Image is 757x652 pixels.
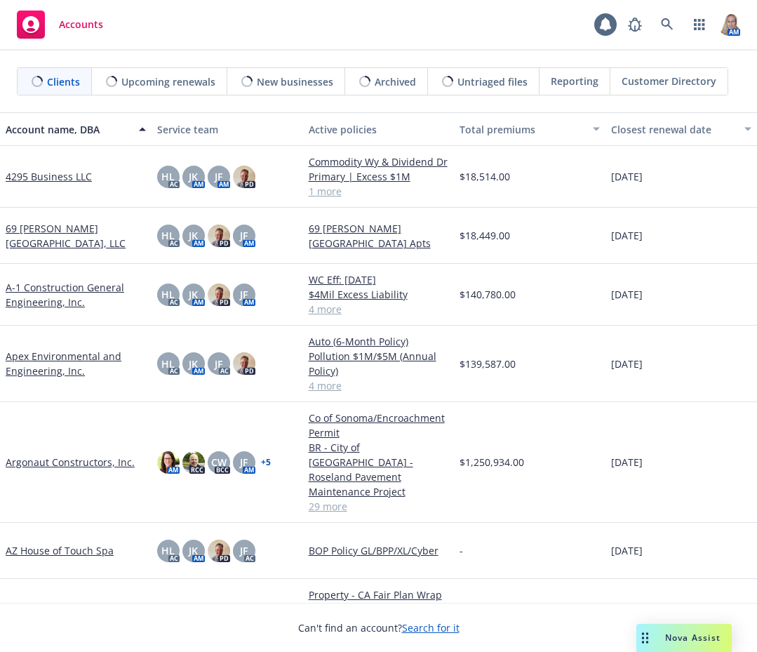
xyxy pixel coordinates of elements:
[309,184,449,199] a: 1 more
[6,122,130,137] div: Account name, DBA
[460,169,510,184] span: $18,514.00
[257,74,333,89] span: New businesses
[189,357,198,371] span: JK
[460,455,524,470] span: $1,250,934.00
[621,11,649,39] a: Report a Bug
[611,455,643,470] span: [DATE]
[161,287,175,302] span: HL
[309,411,449,440] a: Co of Sonoma/Encroachment Permit
[551,74,598,88] span: Reporting
[157,122,297,137] div: Service team
[47,74,80,89] span: Clients
[6,349,146,378] a: Apex Environmental and Engineering, Inc.
[685,11,714,39] a: Switch app
[309,587,449,617] a: Property - CA Fair Plan Wrap Policy
[233,352,255,375] img: photo
[460,122,584,137] div: Total premiums
[611,357,643,371] span: [DATE]
[261,458,271,467] a: + 5
[215,357,222,371] span: JF
[309,287,449,302] a: $4Mil Excess Liability
[309,122,449,137] div: Active policies
[240,228,248,243] span: JF
[309,302,449,317] a: 4 more
[211,455,227,470] span: CW
[636,624,732,652] button: Nova Assist
[611,543,643,558] span: [DATE]
[611,228,643,243] span: [DATE]
[11,5,109,44] a: Accounts
[240,543,248,558] span: JF
[457,74,528,89] span: Untriaged files
[309,349,449,378] a: Pollution $1M/$5M (Annual Policy)
[240,455,248,470] span: JF
[309,154,449,169] a: Commodity Wy & Dividend Dr
[233,166,255,188] img: photo
[240,287,248,302] span: JF
[189,228,198,243] span: JK
[460,543,463,558] span: -
[6,221,146,251] a: 69 [PERSON_NAME][GEOGRAPHIC_DATA], LLC
[309,334,449,349] a: Auto (6-Month Policy)
[161,228,175,243] span: HL
[208,225,230,247] img: photo
[161,169,175,184] span: HL
[605,112,757,146] button: Closest renewal date
[718,13,740,36] img: photo
[121,74,215,89] span: Upcoming renewals
[653,11,681,39] a: Search
[157,451,180,474] img: photo
[309,543,449,558] a: BOP Policy GL/BPP/XL/Cyber
[460,228,510,243] span: $18,449.00
[309,272,449,287] a: WC Eff: [DATE]
[611,169,643,184] span: [DATE]
[298,620,460,635] span: Can't find an account?
[309,169,449,184] a: Primary | Excess $1M
[189,287,198,302] span: JK
[6,455,135,470] a: Argonaut Constructors, Inc.
[611,287,643,302] span: [DATE]
[636,624,654,652] div: Drag to move
[309,221,449,251] a: 69 [PERSON_NAME][GEOGRAPHIC_DATA] Apts
[309,440,449,499] a: BR - City of [GEOGRAPHIC_DATA] - Roseland Pavement Maintenance Project
[665,632,721,644] span: Nova Assist
[59,19,103,30] span: Accounts
[215,169,222,184] span: JF
[611,122,736,137] div: Closest renewal date
[6,280,146,310] a: A-1 Construction General Engineering, Inc.
[161,543,175,558] span: HL
[6,169,92,184] a: 4295 Business LLC
[454,112,605,146] button: Total premiums
[460,287,516,302] span: $140,780.00
[6,543,114,558] a: AZ House of Touch Spa
[208,284,230,306] img: photo
[189,169,198,184] span: JK
[208,540,230,562] img: photo
[309,499,449,514] a: 29 more
[460,357,516,371] span: $139,587.00
[402,621,460,634] a: Search for it
[303,112,455,146] button: Active policies
[182,451,205,474] img: photo
[375,74,416,89] span: Archived
[161,357,175,371] span: HL
[622,74,716,88] span: Customer Directory
[152,112,303,146] button: Service team
[309,378,449,393] a: 4 more
[189,543,198,558] span: JK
